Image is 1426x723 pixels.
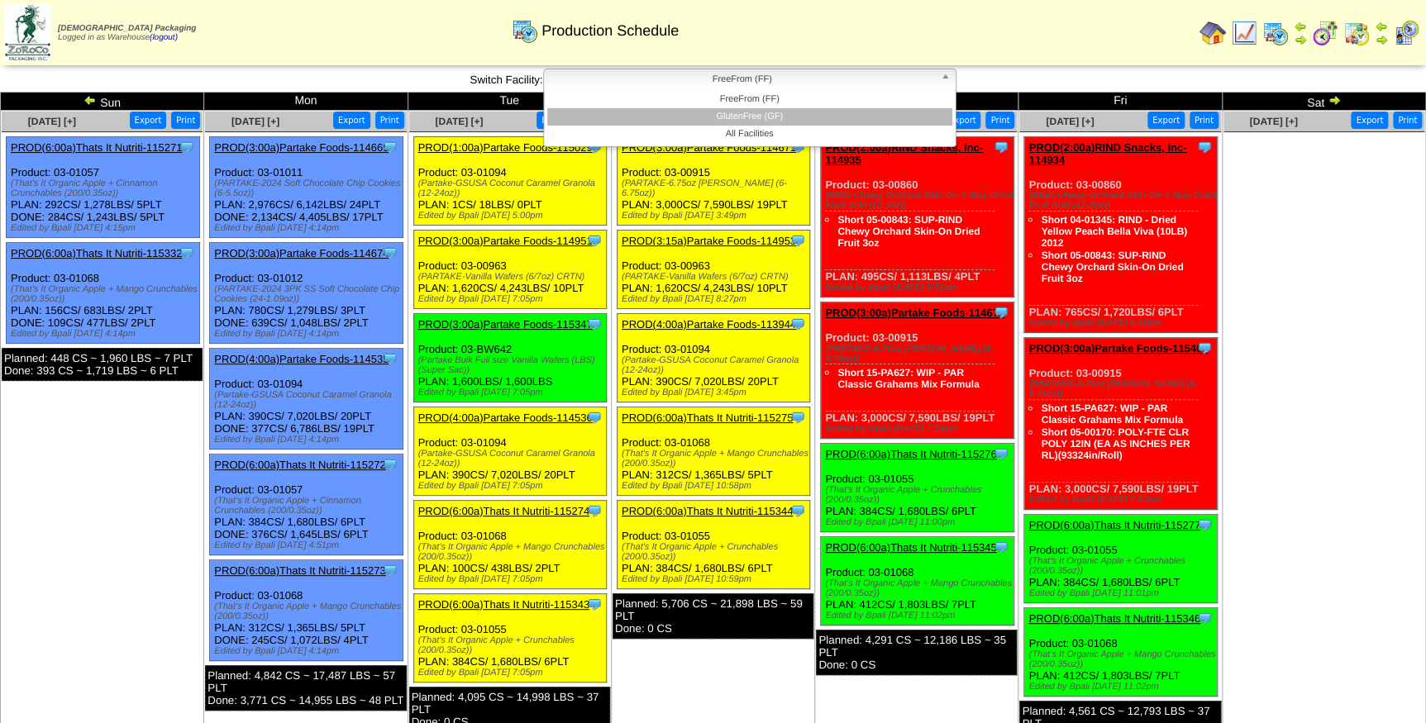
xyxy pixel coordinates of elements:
[622,178,810,198] div: (PARTAKE-6.75oz [PERSON_NAME] (6-6.75oz))
[210,560,403,661] div: Product: 03-01068 PLAN: 312CS / 1,365LBS / 5PLT DONE: 245CS / 1,072LBS / 4PLT
[1028,519,1199,531] a: PROD(6:00a)Thats It Nutriti-115277
[214,496,403,516] div: (That's It Organic Apple + Cinnamon Crunchables (200/0.35oz))
[413,231,607,309] div: Product: 03-00963 PLAN: 1,620CS / 4,243LBS / 10PLT
[586,232,603,249] img: Tooltip
[512,17,538,44] img: calendarprod.gif
[1024,608,1218,697] div: Product: 03-01068 PLAN: 412CS / 1,803LBS / 7PLT
[418,668,607,678] div: Edited by Bpali [DATE] 7:05pm
[825,517,1013,527] div: Edited by Bpali [DATE] 11:00pm
[617,501,810,589] div: Product: 03-01055 PLAN: 384CS / 1,680LBS / 6PLT
[985,112,1014,129] button: Print
[821,302,1014,439] div: Product: 03-00915 PLAN: 3,000CS / 7,590LBS / 19PLT
[993,445,1009,462] img: Tooltip
[210,349,403,449] div: Product: 03-01094 PLAN: 390CS / 7,020LBS / 20PLT DONE: 377CS / 6,786LBS / 19PLT
[204,93,408,111] td: Mon
[617,231,810,309] div: Product: 03-00963 PLAN: 1,620CS / 4,243LBS / 10PLT
[613,593,813,639] div: Planned: 5,706 CS ~ 21,898 LBS ~ 59 PLT Done: 0 CS
[993,539,1009,555] img: Tooltip
[825,344,1013,364] div: (PARTAKE-6.75oz [PERSON_NAME] (6-6.75oz))
[586,596,603,612] img: Tooltip
[382,139,398,155] img: Tooltip
[205,665,406,711] div: Planned: 4,842 CS ~ 17,487 LBS ~ 57 PLT Done: 3,771 CS ~ 14,955 LBS ~ 48 PLT
[622,211,810,221] div: Edited by Bpali [DATE] 3:49pm
[622,411,793,424] a: PROD(6:00a)Thats It Nutriti-115275
[789,502,806,519] img: Tooltip
[418,635,607,655] div: (That's It Organic Apple + Crunchables (200/0.35oz))
[622,235,796,247] a: PROD(3:15a)Partake Foods-114953
[418,449,607,469] div: (Partake-GSUSA Coconut Caramel Granola (12-24oz))
[1294,33,1307,46] img: arrowright.gif
[418,574,607,584] div: Edited by Bpali [DATE] 7:05pm
[825,611,1013,621] div: Edited by Bpali [DATE] 11:02pm
[418,318,593,331] a: PROD(3:00a)Partake Foods-115347
[1,93,204,111] td: Sun
[622,355,810,375] div: (Partake-GSUSA Coconut Caramel Granola (12-24oz))
[418,411,593,424] a: PROD(4:00a)Partake Foods-114536
[825,283,1013,293] div: Edited by Bpali [DATE] 6:51pm
[1028,588,1217,598] div: Edited by Bpali [DATE] 11:01pm
[214,284,403,304] div: (PARTAKE-2024 3PK SS Soft Chocolate Chip Cookies (24-1.09oz))
[179,139,195,155] img: Tooltip
[617,407,810,496] div: Product: 03-01068 PLAN: 312CS / 1,365LBS / 5PLT
[413,594,607,683] div: Product: 03-01055 PLAN: 384CS / 1,680LBS / 6PLT
[58,24,196,42] span: Logged in as Warehouse
[1024,515,1218,603] div: Product: 03-01055 PLAN: 384CS / 1,680LBS / 6PLT
[1328,93,1341,107] img: arrowright.gif
[413,314,607,402] div: Product: 03-BW642 PLAN: 1,600LBS / 1,600LBS
[622,272,810,282] div: (PARTAKE-Vanilla Wafers (6/7oz) CRTN)
[1393,112,1422,129] button: Print
[171,112,200,129] button: Print
[1231,20,1257,46] img: line_graph.gif
[83,93,97,107] img: arrowleft.gif
[375,112,404,129] button: Print
[210,137,403,238] div: Product: 03-01011 PLAN: 2,976CS / 6,142LBS / 24PLT DONE: 2,134CS / 4,405LBS / 17PLT
[214,564,385,577] a: PROD(6:00a)Thats It Nutriti-115273
[622,318,796,331] a: PROD(4:00a)Partake Foods-113944
[214,602,403,621] div: (That's It Organic Apple + Mango Crunchables (200/0.35oz))
[11,247,182,259] a: PROD(6:00a)Thats It Nutriti-115332
[993,304,1009,321] img: Tooltip
[5,5,50,60] img: zoroco-logo-small.webp
[418,235,593,247] a: PROD(3:00a)Partake Foods-114951
[1343,20,1370,46] img: calendarinout.gif
[825,485,1013,505] div: (That's It Organic Apple + Crunchables (200/0.35oz))
[1249,116,1297,127] span: [DATE] [+]
[408,93,611,111] td: Tue
[617,137,810,226] div: Product: 03-00915 PLAN: 3,000CS / 7,590LBS / 19PLT
[231,116,279,127] a: [DATE] [+]
[214,178,403,198] div: (PARTAKE-2024 Soft Chocolate Chip Cookies (6-5.5oz))
[1028,612,1199,625] a: PROD(6:00a)Thats It Nutriti-115346
[214,329,403,339] div: Edited by Bpali [DATE] 4:14pm
[837,367,979,390] a: Short 15-PA627: WIP - PAR Classic Grahams Mix Formula
[622,449,810,469] div: (That's It Organic Apple + Mango Crunchables (200/0.35oz))
[1028,379,1217,399] div: (PARTAKE-6.75oz [PERSON_NAME] (6-6.75oz))
[418,272,607,282] div: (PARTAKE-Vanilla Wafers (6/7oz) CRTN)
[413,407,607,496] div: Product: 03-01094 PLAN: 390CS / 7,020LBS / 20PLT
[1196,516,1213,533] img: Tooltip
[825,307,1004,319] a: PROD(3:00a)Partake Foods-114672
[825,191,1013,211] div: (RIND-Chewy Orchard Skin-On 3-Way Dried Fruit SUP (12-3oz))
[825,578,1013,598] div: (That's It Organic Apple + Mango Crunchables (200/0.35oz))
[418,141,593,154] a: PROD(1:00a)Partake Foods-115029
[825,448,996,460] a: PROD(6:00a)Thats It Nutriti-115276
[382,350,398,367] img: Tooltip
[435,116,483,127] a: [DATE] [+]
[7,137,200,238] div: Product: 03-01057 PLAN: 292CS / 1,278LBS / 5PLT DONE: 284CS / 1,243LBS / 5PLT
[825,424,1013,434] div: Edited by Bpali [DATE] 7:39pm
[825,141,983,166] a: PROD(2:00a)RIND Snacks, Inc-114935
[816,630,1017,675] div: Planned: 4,291 CS ~ 12,186 LBS ~ 35 PLT Done: 0 CS
[150,33,178,42] a: (logout)
[586,316,603,332] img: Tooltip
[28,116,76,127] span: [DATE] [+]
[214,390,403,410] div: (Partake-GSUSA Coconut Caramel Granola (12-24oz))
[1196,139,1213,155] img: Tooltip
[418,542,607,562] div: (That's It Organic Apple + Mango Crunchables (200/0.35oz))
[547,108,952,126] li: GlutenFree (GF)
[622,481,810,491] div: Edited by Bpali [DATE] 10:58pm
[1028,191,1217,211] div: (RIND-Chewy Orchard Skin-On 3-Way Dried Fruit SUP (12-3oz))
[1351,112,1388,129] button: Export
[547,91,952,108] li: FreeFrom (FF)
[1028,318,1217,328] div: Edited by Bpali [DATE] 6:50pm
[1199,20,1226,46] img: home.gif
[622,141,796,154] a: PROD(3:00a)Partake Foods-114671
